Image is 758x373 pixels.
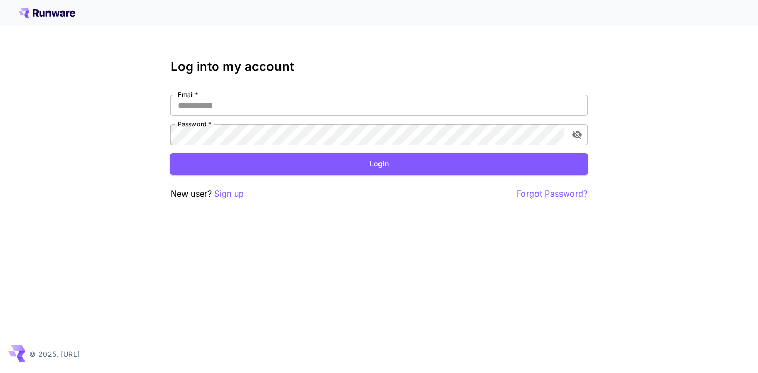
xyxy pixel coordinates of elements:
p: © 2025, [URL] [29,348,80,359]
button: Forgot Password? [517,187,588,200]
label: Email [178,90,198,99]
button: Login [170,153,588,175]
label: Password [178,119,211,128]
p: New user? [170,187,244,200]
button: toggle password visibility [568,125,586,144]
h3: Log into my account [170,59,588,74]
button: Sign up [214,187,244,200]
